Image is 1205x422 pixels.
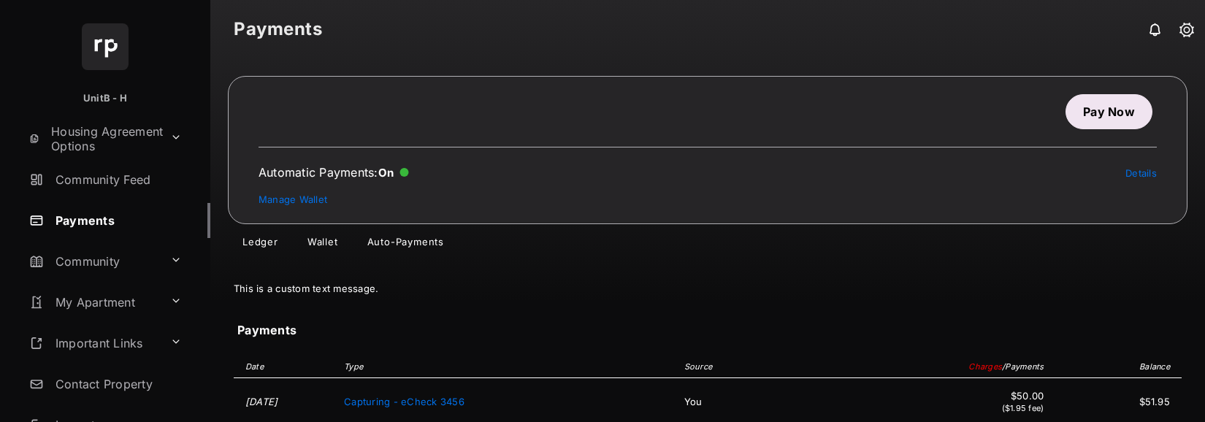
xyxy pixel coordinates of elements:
[83,91,127,106] p: UnitB - H
[378,166,394,180] span: On
[259,193,327,205] a: Manage Wallet
[23,285,164,320] a: My Apartment
[231,236,290,253] a: Ledger
[245,396,278,407] time: [DATE]
[337,356,677,378] th: Type
[296,236,350,253] a: Wallet
[677,356,872,378] th: Source
[23,203,210,238] a: Payments
[356,236,456,253] a: Auto-Payments
[23,162,210,197] a: Community Feed
[234,271,1182,306] div: This is a custom text message.
[879,390,1044,402] span: $50.00
[234,356,337,378] th: Date
[968,361,1002,372] span: Charges
[259,165,409,180] div: Automatic Payments :
[234,20,322,38] strong: Payments
[1002,361,1044,372] span: / Payments
[1002,403,1044,413] span: ($1.95 fee)
[23,121,164,156] a: Housing Agreement Options
[1051,356,1182,378] th: Balance
[23,367,210,402] a: Contact Property
[23,326,164,361] a: Important Links
[23,244,164,279] a: Community
[237,323,301,329] h3: Payments
[1125,167,1157,179] a: Details
[344,396,464,407] span: Capturing - eCheck 3456
[82,23,129,70] img: svg+xml;base64,PHN2ZyB4bWxucz0iaHR0cDovL3d3dy53My5vcmcvMjAwMC9zdmciIHdpZHRoPSI2NCIgaGVpZ2h0PSI2NC...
